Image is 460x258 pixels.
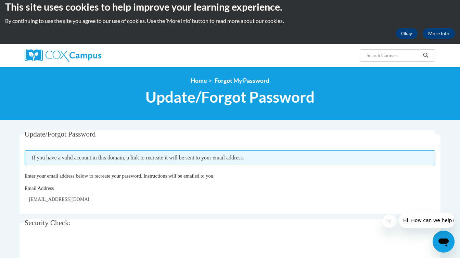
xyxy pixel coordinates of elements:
[383,214,396,228] iframe: Close message
[366,51,421,60] input: Search Courses
[25,173,215,179] span: Enter your email address below to recreate your password. Instructions will be emailed to you.
[25,49,155,62] a: Cox Campus
[145,88,315,106] span: Update/Forgot Password
[215,77,269,84] span: Forgot My Password
[433,231,455,253] iframe: Button to launch messaging window
[25,150,436,165] span: If you have a valid account in this domain, a link to recreate it will be sent to your email addr...
[25,49,101,62] img: Cox Campus
[399,213,455,228] iframe: Message from company
[25,194,93,205] input: Email
[25,185,54,191] span: Email Address
[25,219,71,227] span: Security Check:
[25,130,96,138] span: Update/Forgot Password
[421,51,431,60] button: Search
[396,28,418,39] button: Okay
[191,77,207,84] a: Home
[5,17,455,25] p: By continuing to use the site you agree to our use of cookies. Use the ‘More info’ button to read...
[423,28,455,39] a: More Info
